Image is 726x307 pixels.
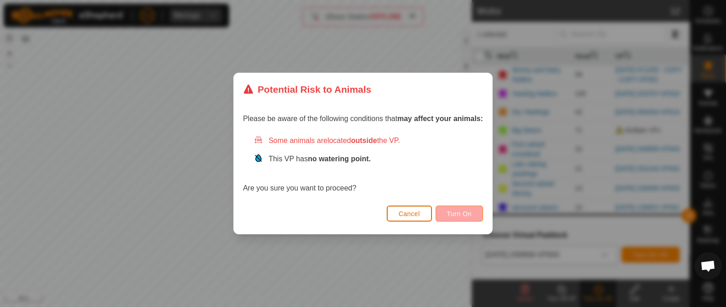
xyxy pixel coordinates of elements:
[308,155,371,163] strong: no watering point.
[694,252,722,280] div: Open chat
[399,210,420,217] span: Cancel
[243,82,371,96] div: Potential Risk to Animals
[436,206,483,222] button: Turn On
[351,137,377,144] strong: outside
[327,137,400,144] span: located the VP.
[268,155,371,163] span: This VP has
[387,206,432,222] button: Cancel
[397,115,483,122] strong: may affect your animals:
[254,135,483,146] div: Some animals are
[447,210,472,217] span: Turn On
[243,135,483,194] div: Are you sure you want to proceed?
[243,115,483,122] span: Please be aware of the following conditions that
